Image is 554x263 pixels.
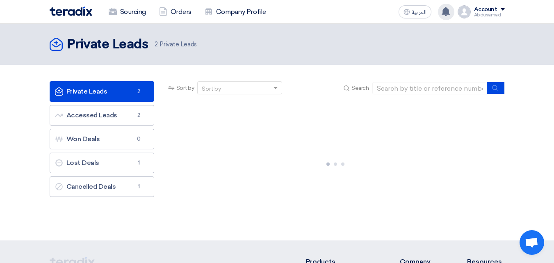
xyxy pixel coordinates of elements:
a: Private Leads2 [50,81,154,102]
a: Accessed Leads2 [50,105,154,126]
span: 2 [155,41,158,48]
div: Account [474,6,497,13]
a: Orders [153,3,198,21]
a: Sourcing [102,3,153,21]
img: profile_test.png [458,5,471,18]
button: العربية [399,5,431,18]
div: Sort by [202,85,221,93]
h2: Private Leads [67,37,148,53]
input: Search by title or reference number [372,82,487,94]
a: Won Deals0 [50,129,154,149]
div: Abdusamad [474,13,505,17]
a: Cancelled Deals1 [50,176,154,197]
a: Lost Deals1 [50,153,154,173]
span: 1 [134,183,144,191]
span: Search [351,84,369,92]
a: Company Profile [198,3,273,21]
span: 0 [134,135,144,143]
span: 2 [134,87,144,96]
a: Open chat [520,230,544,255]
span: 1 [134,159,144,167]
span: Private Leads [155,40,196,49]
span: 2 [134,111,144,119]
span: Sort by [176,84,194,92]
img: Teradix logo [50,7,92,16]
span: العربية [412,9,426,15]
